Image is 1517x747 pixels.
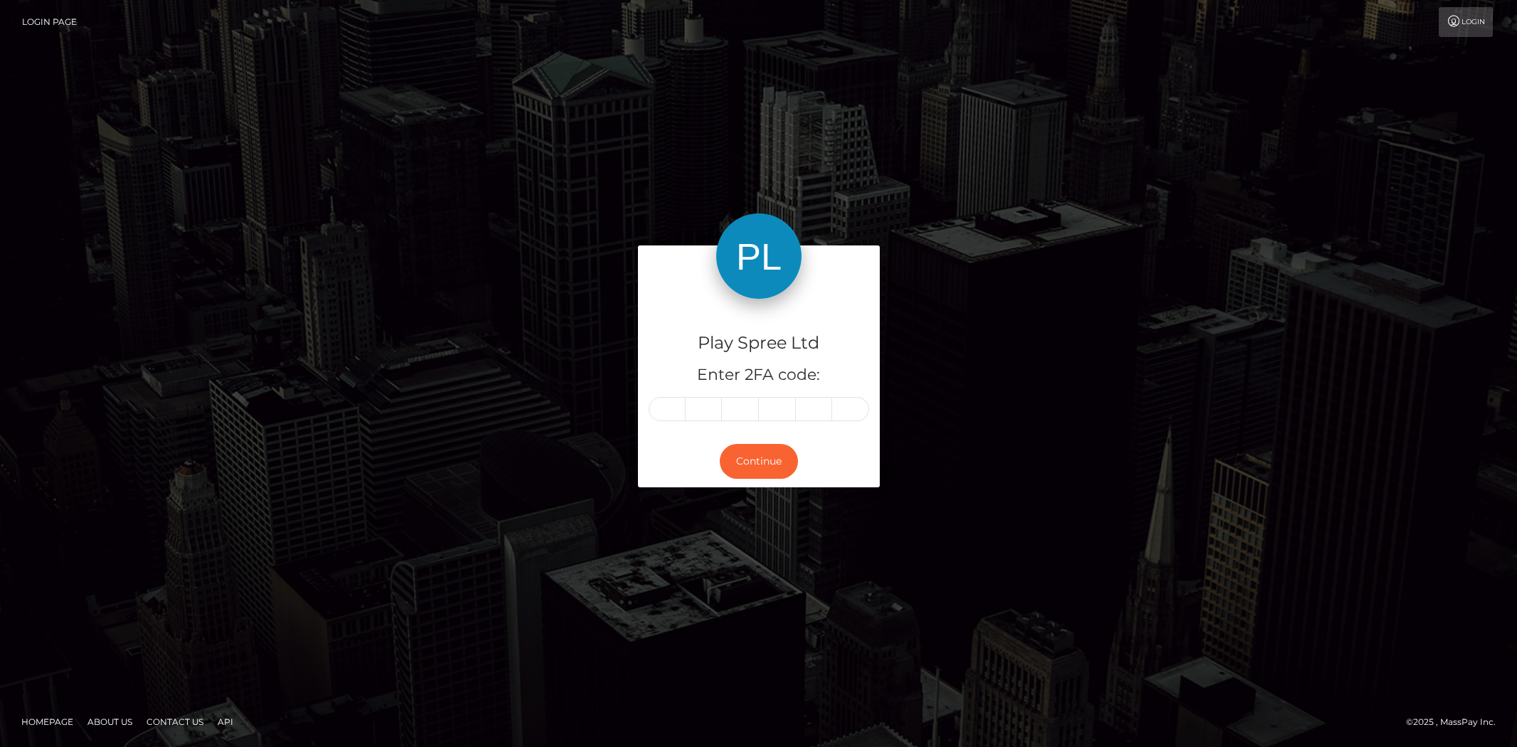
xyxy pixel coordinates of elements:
h4: Play Spree Ltd [649,331,869,356]
button: Continue [720,444,798,479]
a: Contact Us [141,711,209,733]
a: Homepage [16,711,79,733]
a: About Us [82,711,138,733]
h5: Enter 2FA code: [649,364,869,386]
img: Play Spree Ltd [716,213,802,299]
a: Login [1439,7,1493,37]
a: API [212,711,239,733]
a: Login Page [22,7,77,37]
div: © 2025 , MassPay Inc. [1406,714,1506,730]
